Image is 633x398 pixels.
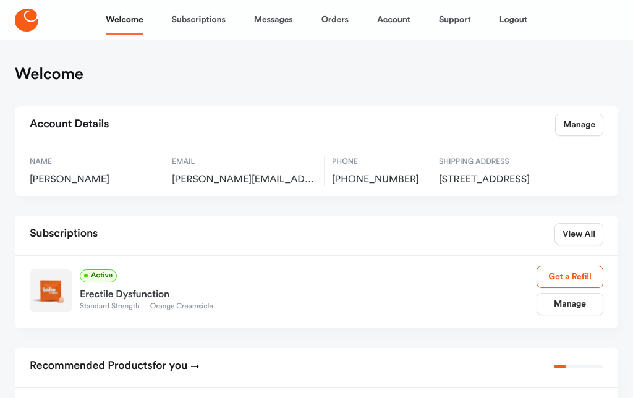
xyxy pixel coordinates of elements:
h1: Welcome [15,64,83,84]
a: Erectile DysfunctionStandard StrengthOrange Creamsicle [80,282,537,312]
a: Get a Refill [537,266,603,288]
a: View All [554,223,603,245]
span: Orange Creamsicle [145,303,218,310]
span: Name [30,156,156,167]
span: [PERSON_NAME] [30,174,156,186]
h2: Subscriptions [30,223,98,245]
img: Standard Strength [30,269,72,312]
a: Account [377,5,410,35]
a: Support [439,5,471,35]
span: Darryl.edmonds1@gmail.com [172,174,316,186]
span: for you [153,360,188,371]
a: Manage [537,293,603,315]
a: Messages [254,5,293,35]
span: Standard Strength [80,303,145,310]
a: Logout [499,5,527,35]
a: Welcome [106,5,143,35]
div: Erectile Dysfunction [80,282,537,302]
a: Orders [321,5,349,35]
span: Email [172,156,316,167]
h2: Recommended Products [30,355,200,378]
h2: Account Details [30,114,109,136]
a: Manage [555,114,603,136]
span: 602 Post Oak Circle, Brentwood, US, 37027 [439,174,572,186]
span: Shipping Address [439,156,572,167]
span: Phone [332,156,423,167]
span: Active [80,269,117,282]
a: Subscriptions [172,5,226,35]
